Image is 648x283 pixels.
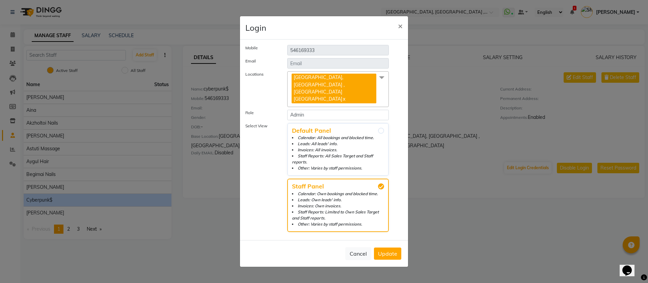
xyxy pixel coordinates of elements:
input: Mobile [287,45,389,55]
li: Invoices: All invoices. [292,147,384,153]
button: Close [393,16,408,35]
label: Role [240,110,282,118]
li: Invoices: Own invoices. [292,203,384,209]
li: Other: Varies by staff permissions. [292,165,384,171]
li: Calendar: All bookings and blocked time. [292,135,384,141]
span: [GEOGRAPHIC_DATA], [GEOGRAPHIC_DATA] , [GEOGRAPHIC_DATA] [GEOGRAPHIC_DATA] [294,74,345,102]
li: Staff Reports: All Sales Target and Staff reports. [292,153,384,165]
li: Other: Varies by staff permissions. [292,221,384,227]
a: x [342,96,345,102]
iframe: chat widget [620,256,641,276]
li: Staff Reports: Limited to Own Sales Target and Staff reports. [292,209,384,221]
span: Staff Panel [292,183,384,189]
input: Email [287,58,389,69]
label: Email [240,58,282,66]
h4: Login [245,22,266,34]
span: Update [378,250,397,257]
li: Leads: Own leads' info. [292,197,384,203]
label: Locations [240,71,282,104]
span: Default Panel [292,128,384,134]
button: Update [374,248,401,260]
button: Cancel [345,247,371,260]
input: Staff PanelCalendar: Own bookings and blocked time.Leads: Own leads' info.Invoices: Own invoices.... [378,183,384,189]
span: × [398,21,403,31]
li: Leads: All leads' info. [292,141,384,147]
li: Calendar: Own bookings and blocked time. [292,191,384,197]
input: Default PanelCalendar: All bookings and blocked time.Leads: All leads' info.Invoices: All invoice... [378,128,384,134]
label: Mobile [240,45,282,53]
label: Select View [240,123,282,232]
